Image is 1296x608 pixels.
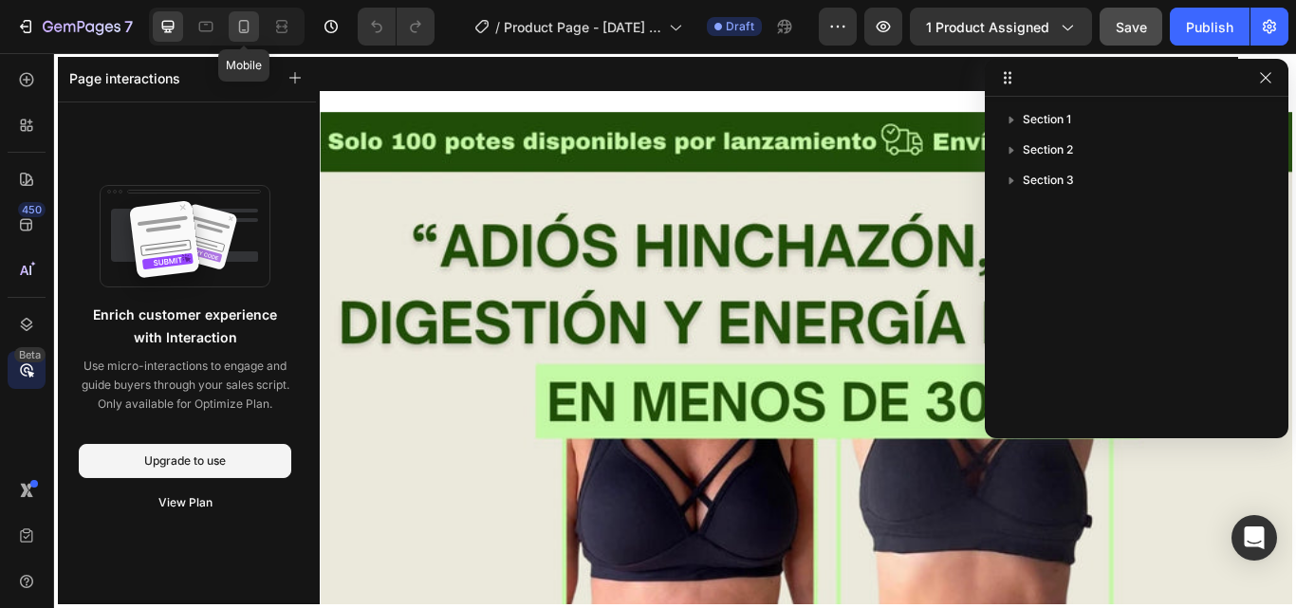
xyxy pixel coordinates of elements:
[726,18,754,35] span: Draft
[1023,110,1071,129] span: Section 1
[1023,171,1074,190] span: Section 3
[144,452,226,470] div: Upgrade to use
[14,347,46,362] div: Beta
[79,486,291,520] button: View Plan
[504,17,661,37] span: Product Page - [DATE] 15:11:17
[1023,140,1073,159] span: Section 2
[910,8,1092,46] button: 1 product assigned
[79,444,291,478] button: Upgrade to use
[1100,8,1162,46] button: Save
[8,8,141,46] button: 7
[1116,19,1147,35] span: Save
[926,17,1049,37] span: 1 product assigned
[1186,17,1233,37] div: Publish
[79,395,291,414] p: Only available for Optimize Plan.
[69,68,180,88] p: Page interactions
[83,304,287,349] p: Enrich customer experience with Interaction
[79,357,291,395] p: Use micro-interactions to engage and guide buyers through your sales script.
[18,202,46,217] div: 450
[124,15,133,38] p: 7
[158,494,213,511] div: View Plan
[1231,515,1277,561] div: Open Intercom Messenger
[320,53,1296,608] iframe: Design area
[358,8,435,46] div: Undo/Redo
[495,17,500,37] span: /
[1170,8,1250,46] button: Publish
